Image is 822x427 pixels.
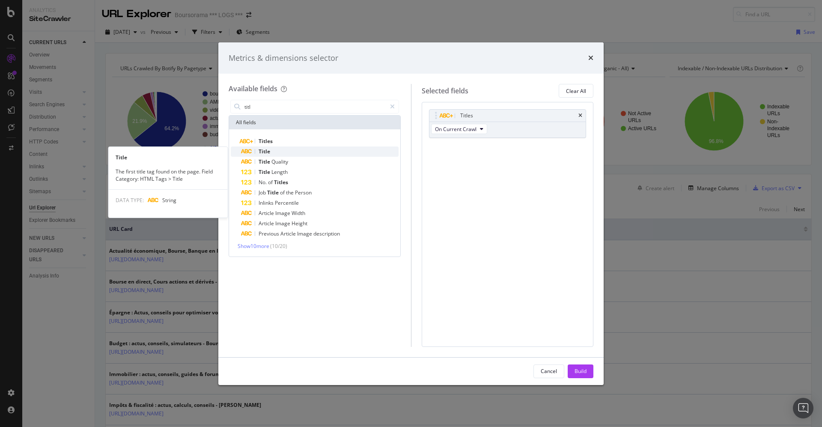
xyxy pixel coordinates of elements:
span: Previous [259,230,280,237]
span: of [280,189,286,196]
span: Image [275,209,292,217]
span: Quality [271,158,288,165]
span: Inlinks [259,199,275,206]
span: Percentile [275,199,299,206]
span: Length [271,168,288,176]
span: Title [267,189,280,196]
span: On Current Crawl [435,125,477,133]
div: Build [575,367,587,375]
span: the [286,189,295,196]
span: Title [259,168,271,176]
div: times [588,53,593,64]
button: Cancel [533,364,564,378]
div: Open Intercom Messenger [793,398,813,418]
button: Clear All [559,84,593,98]
div: Title [109,154,228,161]
div: All fields [229,116,400,129]
div: Metrics & dimensions selector [229,53,338,64]
span: Article [259,209,275,217]
div: modal [218,42,604,385]
button: Build [568,364,593,378]
span: Image [297,230,313,237]
span: Person [295,189,312,196]
span: Job [259,189,267,196]
div: Available fields [229,84,277,93]
div: The first title tag found on the page. Field Category: HTML Tags > Title [109,168,228,182]
span: Show 10 more [238,242,269,250]
span: Title [259,148,270,155]
span: Titles [259,137,273,145]
input: Search by field name [244,100,386,113]
button: On Current Crawl [431,124,487,134]
span: Titles [274,179,288,186]
span: Article [280,230,297,237]
span: Width [292,209,305,217]
div: Cancel [541,367,557,375]
span: Height [292,220,307,227]
div: TitlestimesOn Current Crawl [429,109,587,138]
span: ( 10 / 20 ) [270,242,287,250]
span: description [313,230,340,237]
div: Clear All [566,87,586,95]
span: No. [259,179,268,186]
div: Selected fields [422,86,468,96]
div: Titles [460,111,473,120]
span: Image [275,220,292,227]
span: Title [259,158,271,165]
div: times [578,113,582,118]
span: Article [259,220,275,227]
span: of [268,179,274,186]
